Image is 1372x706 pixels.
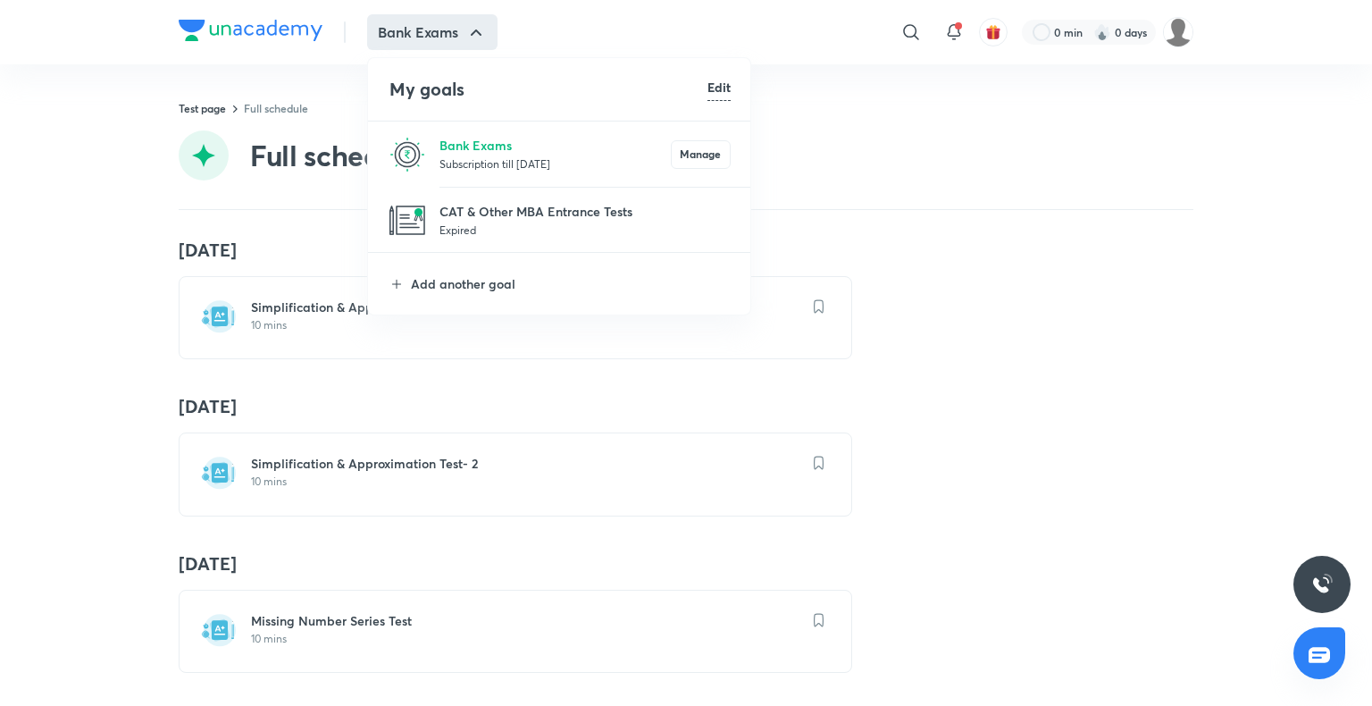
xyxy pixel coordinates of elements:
h4: My goals [389,76,707,103]
p: CAT & Other MBA Entrance Tests [439,202,731,221]
img: CAT & Other MBA Entrance Tests [389,203,425,239]
h6: Edit [707,78,731,97]
p: Expired [439,221,731,239]
img: Bank Exams [389,137,425,172]
button: Manage [671,140,731,169]
p: Bank Exams [439,136,671,155]
p: Subscription till [DATE] [439,155,671,172]
p: Add another goal [411,274,731,293]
